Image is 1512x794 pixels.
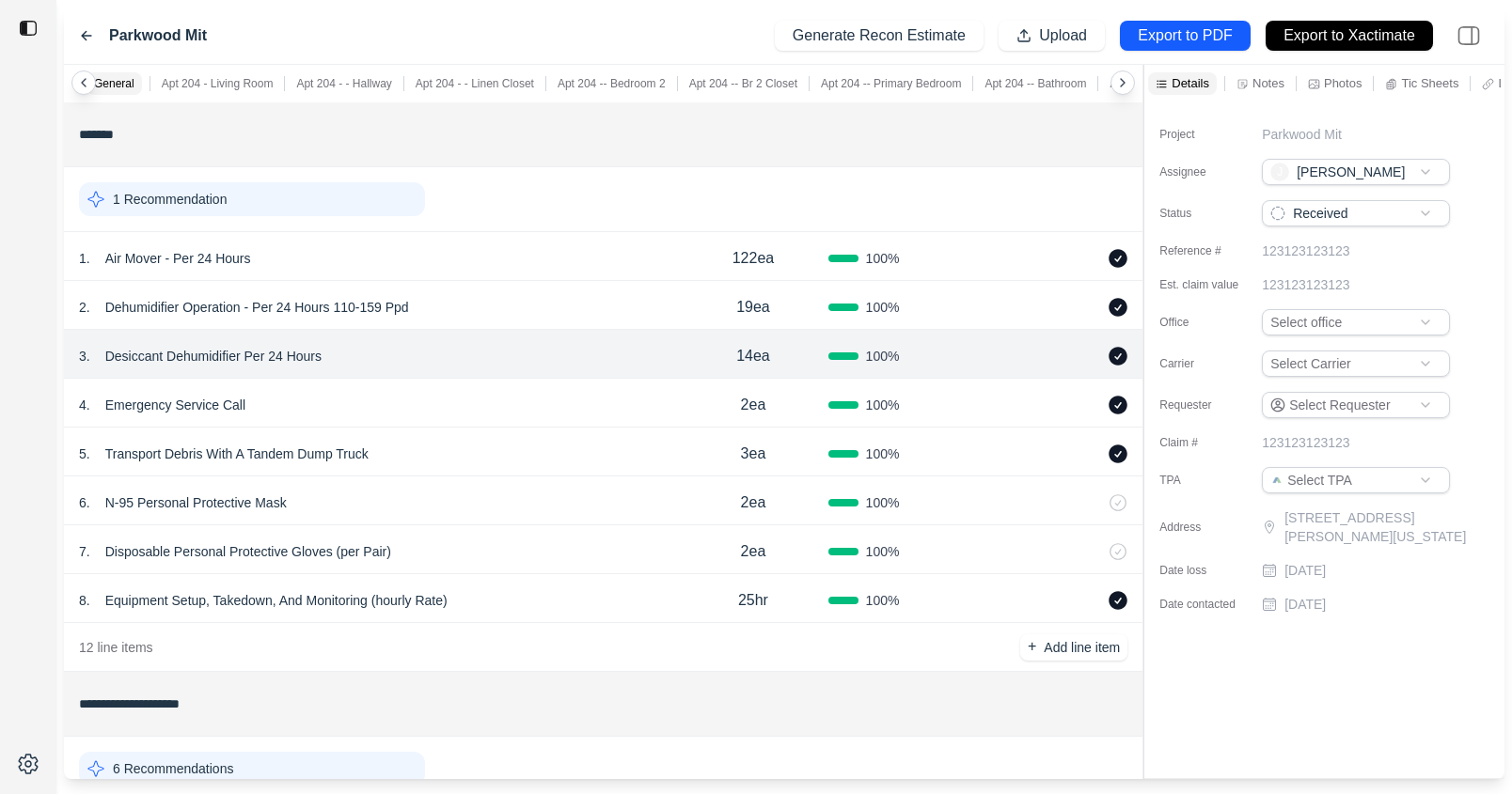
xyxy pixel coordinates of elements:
[296,76,391,91] p: Apt 204 - - Hallway
[98,587,455,614] p: Equipment Setup, Takedown, And Monitoring (hourly Rate)
[98,392,253,418] p: Emergency Service Call
[1262,275,1349,294] p: 123123123123
[1159,127,1253,142] label: Project
[741,443,766,465] p: 3ea
[79,249,90,268] p: 1 .
[866,542,900,561] span: 100 %
[741,491,766,514] p: 2ea
[1159,397,1253,413] label: Requester
[1159,473,1253,488] label: TPA
[866,396,900,414] span: 100 %
[79,396,90,414] p: 4 .
[79,298,90,317] p: 2 .
[558,76,666,91] p: Apt 204 -- Bedroom 2
[1448,15,1489,56] img: right-panel.svg
[98,490,294,516] p: N-95 Personal Protective Mask
[866,347,900,366] span: 100 %
[999,21,1105,51] button: Upload
[1020,634,1127,661] button: +Add line item
[866,444,900,463] span: 100 %
[1044,638,1120,657] p: Add line item
[1120,21,1251,51] button: Export to PDF
[1262,433,1349,452] p: 123123123123
[98,441,376,467] p: Transport Debris With A Tandem Dump Truck
[866,493,900,512] span: 100 %
[1159,243,1253,258] label: Reference #
[736,345,770,367] p: 14ea
[1110,76,1195,91] p: Apt 204 -- Pantry
[79,542,90,561] p: 7 .
[793,25,966,47] p: Generate Recon Estimate
[19,19,38,38] img: toggle sidebar
[109,24,207,47] label: Parkwood Mit
[1284,595,1326,614] p: [DATE]
[741,540,766,563] p: 2ea
[1159,315,1253,330] label: Office
[98,343,329,369] p: Desiccant Dehumidifier Per 24 Hours
[416,76,534,91] p: Apt 204 - - Linen Closet
[98,538,399,565] p: Disposable Personal Protective Gloves (per Pair)
[1266,21,1433,51] button: Export to Xactimate
[1262,241,1349,260] p: 123123123123
[1159,597,1253,612] label: Date contacted
[1159,435,1253,450] label: Claim #
[866,249,900,268] span: 100 %
[1039,25,1087,47] p: Upload
[1262,125,1342,144] p: Parkwood Mit
[1159,277,1253,292] label: Est. claim value
[732,247,775,270] p: 122ea
[1159,164,1253,179] label: Assignee
[866,591,900,610] span: 100 %
[741,394,766,416] p: 2ea
[79,493,90,512] p: 6 .
[79,638,153,657] p: 12 line items
[79,347,90,366] p: 3 .
[984,76,1086,91] p: Apt 204 -- Bathroom
[1159,520,1253,535] label: Address
[738,589,768,612] p: 25hr
[113,190,227,209] p: 1 Recommendation
[1324,75,1362,91] p: Photos
[1172,75,1209,91] p: Details
[866,298,900,317] span: 100 %
[98,245,259,272] p: Air Mover - Per 24 Hours
[1159,563,1253,578] label: Date loss
[113,759,233,778] p: 6 Recommendations
[689,76,797,91] p: Apt 204 -- Br 2 Closet
[1284,561,1326,580] p: [DATE]
[79,444,90,463] p: 5 .
[736,296,770,319] p: 19ea
[1252,75,1284,91] p: Notes
[1138,25,1232,47] p: Export to PDF
[775,21,984,51] button: Generate Recon Estimate
[821,76,961,91] p: Apt 204 -- Primary Bedroom
[1159,356,1253,371] label: Carrier
[94,76,134,91] p: General
[1028,636,1036,658] p: +
[1284,25,1415,47] p: Export to Xactimate
[1159,206,1253,221] label: Status
[162,76,274,91] p: Apt 204 - Living Room
[1284,508,1467,546] p: [STREET_ADDRESS][PERSON_NAME][US_STATE]
[79,591,90,610] p: 8 .
[98,294,417,320] p: Dehumidifier Operation - Per 24 Hours 110-159 Ppd
[1401,75,1458,91] p: Tic Sheets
